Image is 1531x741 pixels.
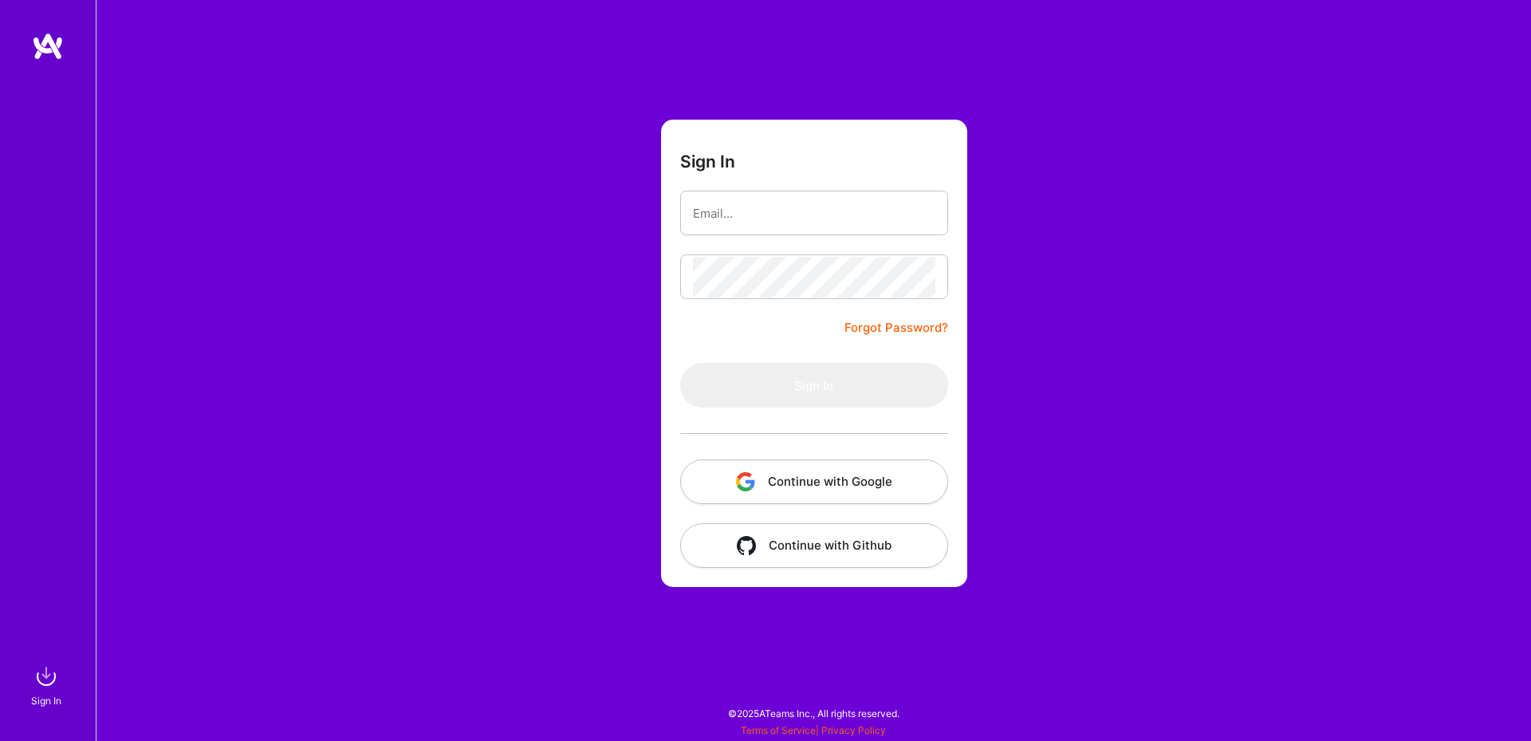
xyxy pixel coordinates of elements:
[680,363,948,408] button: Sign In
[736,472,755,491] img: icon
[33,660,62,709] a: sign inSign In
[741,724,816,736] a: Terms of Service
[680,459,948,504] button: Continue with Google
[680,152,735,171] h3: Sign In
[32,32,64,61] img: logo
[31,692,61,709] div: Sign In
[96,693,1531,733] div: © 2025 ATeams Inc., All rights reserved.
[30,660,62,692] img: sign in
[737,536,756,555] img: icon
[680,523,948,568] button: Continue with Github
[741,724,886,736] span: |
[844,318,948,337] a: Forgot Password?
[821,724,886,736] a: Privacy Policy
[693,193,935,234] input: Email...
